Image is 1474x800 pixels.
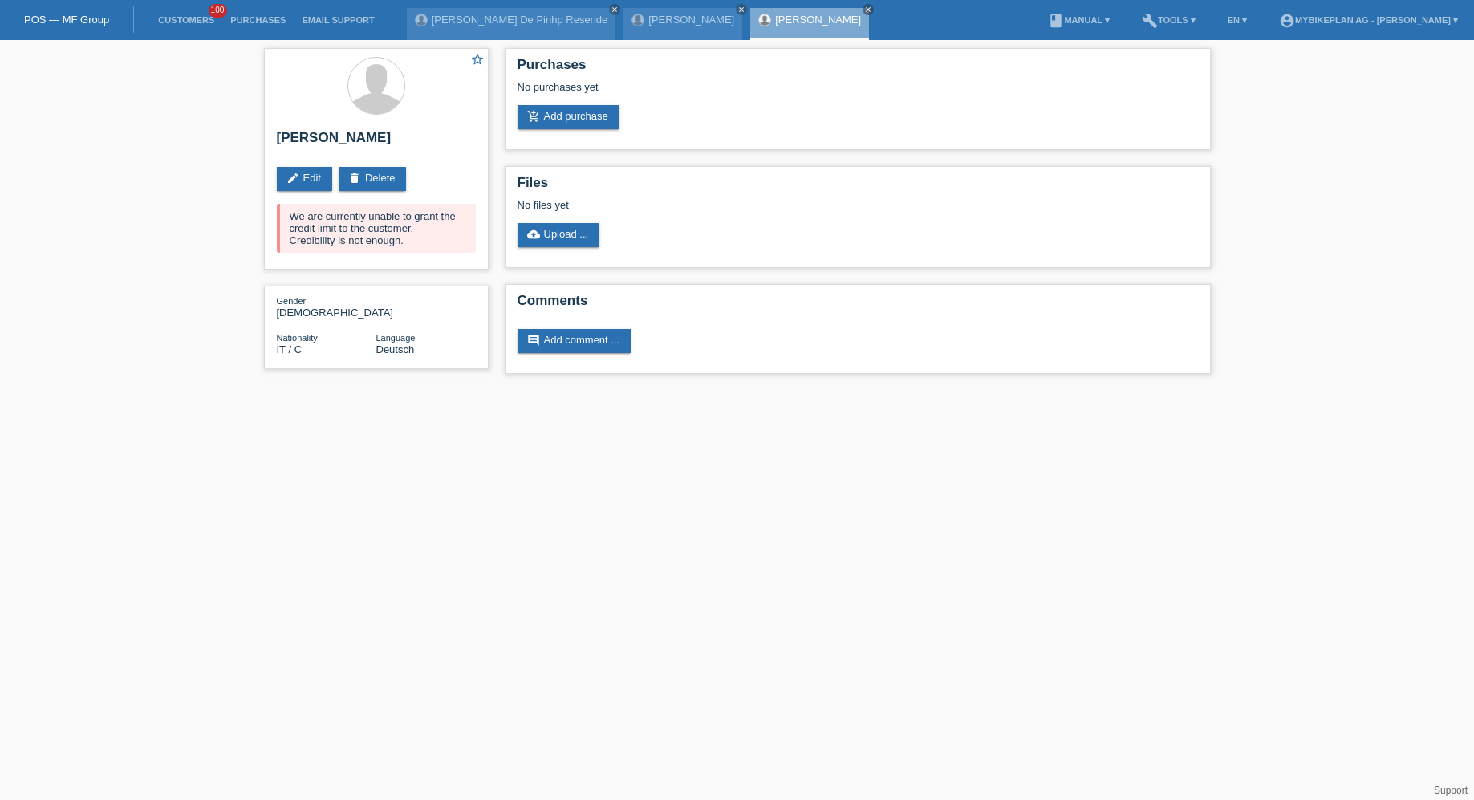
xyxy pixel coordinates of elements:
span: Italy / C / 13.06.1969 [277,343,303,355]
i: close [864,6,872,14]
a: close [863,4,874,15]
a: EN ▾ [1220,15,1255,25]
a: Customers [150,15,222,25]
i: close [611,6,619,14]
a: buildTools ▾ [1134,15,1204,25]
a: account_circleMybikeplan AG - [PERSON_NAME] ▾ [1271,15,1466,25]
a: POS — MF Group [24,14,109,26]
span: Nationality [277,333,318,343]
i: book [1048,13,1064,29]
i: edit [286,172,299,185]
i: delete [348,172,361,185]
a: editEdit [277,167,332,191]
div: We are currently unable to grant the credit limit to the customer. Credibility is not enough. [277,204,476,253]
h2: Comments [518,293,1198,317]
i: star_border [470,52,485,67]
h2: Files [518,175,1198,199]
a: star_border [470,52,485,69]
i: close [737,6,745,14]
h2: [PERSON_NAME] [277,130,476,154]
a: cloud_uploadUpload ... [518,223,600,247]
i: account_circle [1279,13,1295,29]
span: Deutsch [376,343,415,355]
a: commentAdd comment ... [518,329,631,353]
i: add_shopping_cart [527,110,540,123]
a: [PERSON_NAME] [775,14,861,26]
i: build [1142,13,1158,29]
i: cloud_upload [527,228,540,241]
a: [PERSON_NAME] [648,14,734,26]
div: No purchases yet [518,81,1198,105]
span: Language [376,333,416,343]
a: deleteDelete [339,167,407,191]
span: Gender [277,296,307,306]
h2: Purchases [518,57,1198,81]
a: close [609,4,620,15]
div: No files yet [518,199,1008,211]
a: Support [1434,785,1468,796]
a: Email Support [294,15,382,25]
div: [DEMOGRAPHIC_DATA] [277,294,376,319]
a: close [736,4,747,15]
a: bookManual ▾ [1040,15,1118,25]
i: comment [527,334,540,347]
a: [PERSON_NAME] De Pinhp Resende [432,14,608,26]
a: add_shopping_cartAdd purchase [518,105,619,129]
a: Purchases [222,15,294,25]
span: 100 [209,4,228,18]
